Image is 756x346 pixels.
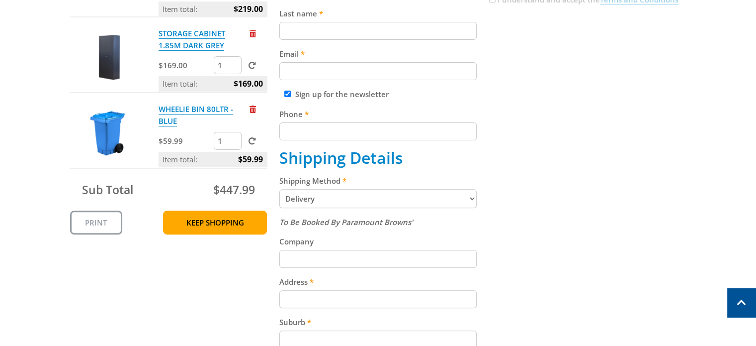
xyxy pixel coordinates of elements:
[234,76,263,91] span: $169.00
[279,62,477,80] input: Please enter your email address.
[279,290,477,308] input: Please enter your address.
[279,189,477,208] select: Please select a shipping method.
[82,182,133,198] span: Sub Total
[279,108,477,120] label: Phone
[279,148,477,167] h2: Shipping Details
[159,76,267,91] p: Item total:
[250,28,256,38] a: Remove from cart
[279,276,477,288] label: Address
[80,27,139,87] img: STORAGE CABINET 1.85M DARK GREY
[250,104,256,114] a: Remove from cart
[279,316,477,328] label: Suburb
[213,182,255,198] span: $447.99
[279,122,477,140] input: Please enter your telephone number.
[295,89,389,99] label: Sign up for the newsletter
[70,211,122,234] a: Print
[279,7,477,19] label: Last name
[159,1,267,16] p: Item total:
[159,135,212,147] p: $59.99
[279,175,477,187] label: Shipping Method
[279,235,477,247] label: Company
[279,217,413,227] em: To Be Booked By Paramount Browns'
[279,48,477,60] label: Email
[279,22,477,40] input: Please enter your last name.
[163,211,267,234] a: Keep Shopping
[159,104,233,126] a: WHEELIE BIN 80LTR - BLUE
[159,59,212,71] p: $169.00
[234,1,263,16] span: $219.00
[159,28,225,51] a: STORAGE CABINET 1.85M DARK GREY
[238,152,263,167] span: $59.99
[80,103,139,163] img: WHEELIE BIN 80LTR - BLUE
[159,152,267,167] p: Item total:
